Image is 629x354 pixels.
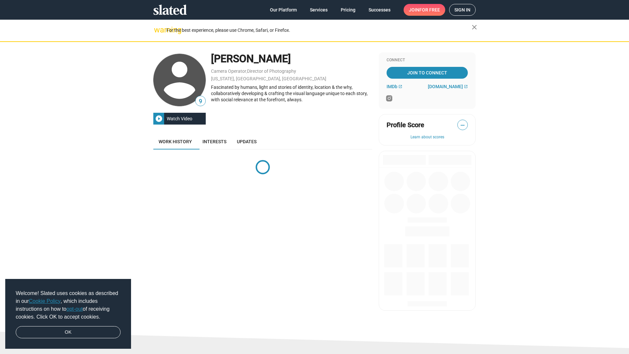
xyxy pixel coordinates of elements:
[164,113,195,125] div: Watch Video
[305,4,333,16] a: Services
[387,84,402,89] a: IMDb
[404,4,445,16] a: Joinfor free
[155,115,163,123] mat-icon: play_circle_filled
[246,70,247,73] span: ,
[67,306,83,312] a: opt-out
[419,4,440,16] span: for free
[387,58,468,63] div: Connect
[237,139,257,144] span: Updates
[398,85,402,88] mat-icon: open_in_new
[458,121,467,129] span: —
[211,69,246,74] a: Camera Operator
[166,26,472,35] div: For the best experience, please use Chrome, Safari, or Firefox.
[369,4,391,16] span: Successes
[387,67,468,79] a: Join To Connect
[16,326,121,339] a: dismiss cookie message
[202,139,226,144] span: Interests
[464,85,468,88] mat-icon: open_in_new
[341,4,355,16] span: Pricing
[211,52,372,66] div: [PERSON_NAME]
[388,67,467,79] span: Join To Connect
[270,4,297,16] span: Our Platform
[247,69,296,74] a: Director of Photography
[153,134,197,149] a: Work history
[211,76,326,81] a: [US_STATE], [GEOGRAPHIC_DATA], [GEOGRAPHIC_DATA]
[428,84,463,89] span: [DOMAIN_NAME]
[197,134,232,149] a: Interests
[387,135,468,140] button: Learn about scores
[265,4,302,16] a: Our Platform
[196,97,205,106] span: 9
[454,4,470,15] span: Sign in
[449,4,476,16] a: Sign in
[387,121,424,129] span: Profile Score
[387,84,397,89] span: IMDb
[335,4,361,16] a: Pricing
[5,279,131,349] div: cookieconsent
[310,4,328,16] span: Services
[211,84,372,103] div: Fascinated by humans, light and stories of identity, location & the why, collaboratively developi...
[428,84,468,89] a: [DOMAIN_NAME]
[232,134,262,149] a: Updates
[470,23,478,31] mat-icon: close
[154,26,162,34] mat-icon: warning
[29,298,61,304] a: Cookie Policy
[409,4,440,16] span: Join
[363,4,396,16] a: Successes
[159,139,192,144] span: Work history
[153,113,206,125] button: Watch Video
[16,289,121,321] span: Welcome! Slated uses cookies as described in our , which includes instructions on how to of recei...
